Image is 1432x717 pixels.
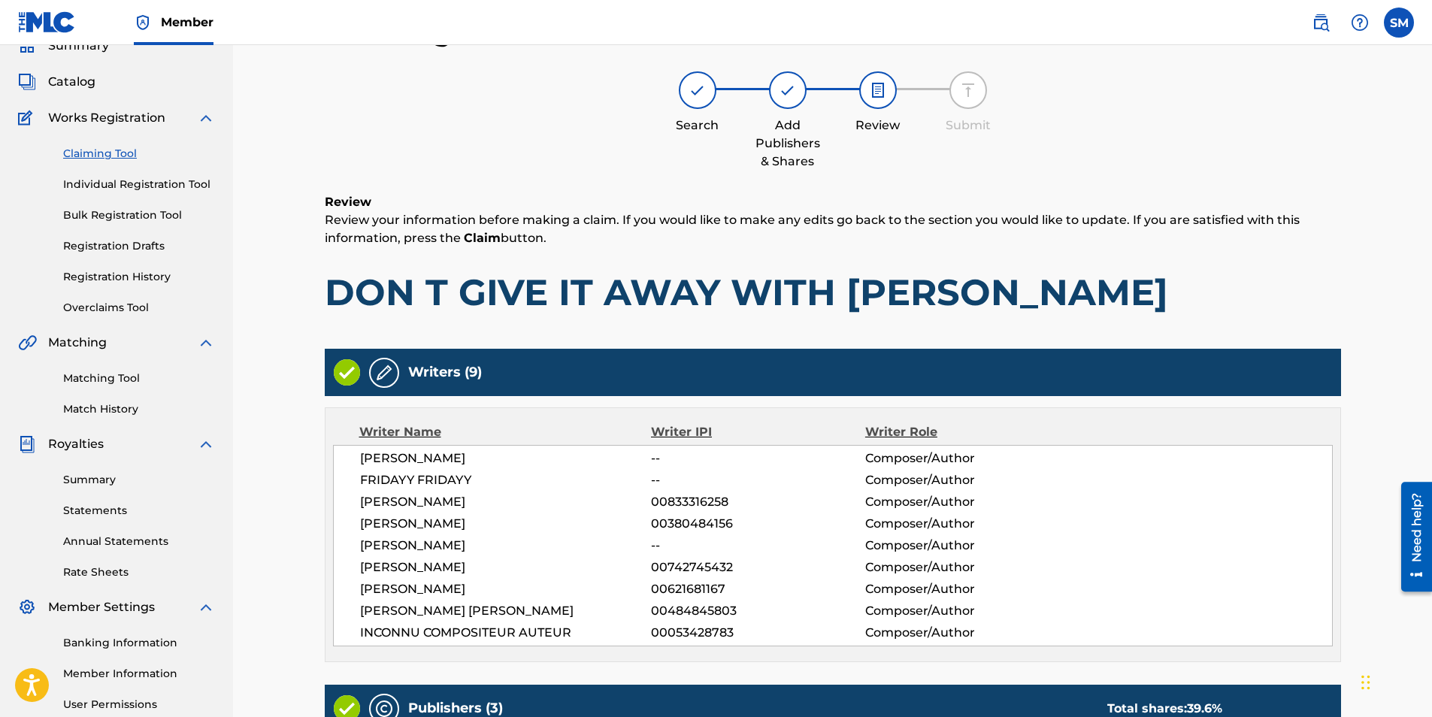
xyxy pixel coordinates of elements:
div: Review [840,116,916,135]
span: Composer/Author [865,602,1060,620]
div: Add Publishers & Shares [750,116,825,171]
a: Statements [63,503,215,519]
img: search [1312,14,1330,32]
a: Individual Registration Tool [63,177,215,192]
img: step indicator icon for Add Publishers & Shares [779,81,797,99]
iframe: Resource Center [1390,476,1432,597]
span: [PERSON_NAME] [360,558,652,576]
span: [PERSON_NAME] [360,580,652,598]
span: -- [651,449,864,467]
img: Top Rightsholder [134,14,152,32]
span: [PERSON_NAME] [360,537,652,555]
span: Composer/Author [865,493,1060,511]
a: Match History [63,401,215,417]
span: [PERSON_NAME] [360,449,652,467]
a: Summary [63,472,215,488]
span: 00484845803 [651,602,864,620]
a: Claiming Tool [63,146,215,162]
a: Banking Information [63,635,215,651]
a: Public Search [1306,8,1336,38]
span: 00053428783 [651,624,864,642]
iframe: Chat Widget [1357,645,1432,717]
p: Review your information before making a claim. If you would like to make any edits go back to the... [325,211,1341,247]
strong: Claim [464,231,501,245]
h1: DON T GIVE IT AWAY WITH [PERSON_NAME] [325,270,1341,315]
div: Writer Name [359,423,652,441]
img: Writers [375,364,393,382]
img: step indicator icon for Search [689,81,707,99]
span: Composer/Author [865,580,1060,598]
span: Summary [48,37,109,55]
span: 39.6 % [1187,701,1222,715]
span: [PERSON_NAME] [360,515,652,533]
span: 00833316258 [651,493,864,511]
span: -- [651,537,864,555]
span: Composer/Author [865,537,1060,555]
img: Works Registration [18,109,38,127]
span: Matching [48,334,107,352]
a: Rate Sheets [63,564,215,580]
img: step indicator icon for Review [869,81,887,99]
div: Drag [1361,660,1370,705]
img: expand [197,334,215,352]
h6: Review [325,193,1341,211]
div: User Menu [1384,8,1414,38]
span: 00380484156 [651,515,864,533]
span: Composer/Author [865,624,1060,642]
div: Search [660,116,735,135]
img: help [1351,14,1369,32]
span: Member Settings [48,598,155,616]
div: Writer Role [865,423,1060,441]
a: Registration History [63,269,215,285]
span: Catalog [48,73,95,91]
img: Catalog [18,73,36,91]
a: Matching Tool [63,371,215,386]
img: Valid [334,359,360,386]
a: User Permissions [63,697,215,712]
span: Composer/Author [865,515,1060,533]
div: Submit [931,116,1006,135]
span: [PERSON_NAME] [360,493,652,511]
img: Matching [18,334,37,352]
span: Royalties [48,435,104,453]
span: 00621681167 [651,580,864,598]
span: 00742745432 [651,558,864,576]
img: step indicator icon for Submit [959,81,977,99]
img: Royalties [18,435,36,453]
span: [PERSON_NAME] [PERSON_NAME] [360,602,652,620]
a: Registration Drafts [63,238,215,254]
a: Annual Statements [63,534,215,549]
h5: Writers (9) [408,364,482,381]
span: Composer/Author [865,558,1060,576]
a: CatalogCatalog [18,73,95,91]
img: Summary [18,37,36,55]
span: Works Registration [48,109,165,127]
a: Member Information [63,666,215,682]
span: Member [161,14,213,31]
img: MLC Logo [18,11,76,33]
a: Bulk Registration Tool [63,207,215,223]
div: Help [1345,8,1375,38]
a: SummarySummary [18,37,109,55]
img: Member Settings [18,598,36,616]
img: expand [197,598,215,616]
span: -- [651,471,864,489]
span: INCONNU COMPOSITEUR AUTEUR [360,624,652,642]
a: Overclaims Tool [63,300,215,316]
span: Composer/Author [865,449,1060,467]
img: expand [197,435,215,453]
div: Writer IPI [651,423,865,441]
span: Composer/Author [865,471,1060,489]
img: expand [197,109,215,127]
span: FRIDAYY FRIDAYY [360,471,652,489]
h5: Publishers (3) [408,700,503,717]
